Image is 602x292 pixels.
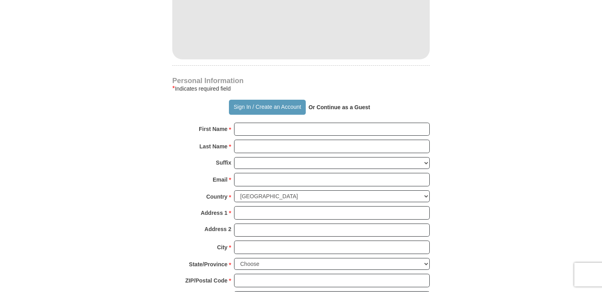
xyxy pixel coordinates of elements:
[213,174,227,185] strong: Email
[200,141,228,152] strong: Last Name
[216,157,231,168] strong: Suffix
[309,104,370,110] strong: Or Continue as a Guest
[172,84,430,93] div: Indicates required field
[201,207,228,218] strong: Address 1
[199,123,227,135] strong: First Name
[217,242,227,253] strong: City
[206,191,228,202] strong: Country
[204,224,231,235] strong: Address 2
[189,259,227,270] strong: State/Province
[185,275,228,286] strong: ZIP/Postal Code
[172,78,430,84] h4: Personal Information
[229,100,305,115] button: Sign In / Create an Account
